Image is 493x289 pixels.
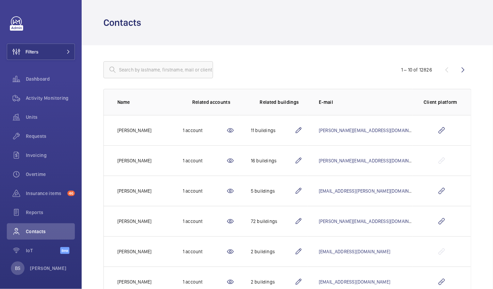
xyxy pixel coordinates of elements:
span: 46 [67,191,75,196]
div: 2 buildings [251,278,294,285]
span: Reports [26,209,75,216]
p: [PERSON_NAME] [117,188,151,194]
span: Activity Monitoring [26,95,75,101]
span: IoT [26,247,60,254]
p: [PERSON_NAME] [117,157,151,164]
span: Beta [60,247,69,254]
div: 1 account [183,157,226,164]
span: Overtime [26,171,75,178]
span: Dashboard [26,76,75,82]
p: Client platform [424,99,457,106]
span: Invoicing [26,152,75,159]
a: [EMAIL_ADDRESS][DOMAIN_NAME] [319,279,390,285]
div: 1 account [183,218,226,225]
p: [PERSON_NAME] [117,248,151,255]
input: Search by lastname, firstname, mail or client [103,61,213,78]
a: [PERSON_NAME][EMAIL_ADDRESS][DOMAIN_NAME] [319,219,424,224]
span: Units [26,114,75,121]
div: 72 buildings [251,218,294,225]
p: Related accounts [192,99,231,106]
a: [EMAIL_ADDRESS][PERSON_NAME][DOMAIN_NAME] [319,188,424,194]
div: 1 account [183,127,226,134]
div: 2 buildings [251,248,294,255]
span: Filters [26,48,38,55]
p: Name [117,99,172,106]
p: [PERSON_NAME] [30,265,67,272]
p: [PERSON_NAME] [117,127,151,134]
div: 1 account [183,248,226,255]
span: Requests [26,133,75,140]
div: 1 account [183,278,226,285]
div: 1 account [183,188,226,194]
div: 5 buildings [251,188,294,194]
a: [EMAIL_ADDRESS][DOMAIN_NAME] [319,249,390,254]
div: 1 – 10 of 12826 [401,66,432,73]
h1: Contacts [103,16,145,29]
span: Contacts [26,228,75,235]
p: [PERSON_NAME] [117,218,151,225]
div: 16 buildings [251,157,294,164]
a: [PERSON_NAME][EMAIL_ADDRESS][DOMAIN_NAME] [319,128,424,133]
p: [PERSON_NAME] [117,278,151,285]
a: [PERSON_NAME][EMAIL_ADDRESS][DOMAIN_NAME] [319,158,424,163]
p: E-mail [319,99,413,106]
span: Insurance items [26,190,65,197]
p: BS [15,265,20,272]
div: 11 buildings [251,127,294,134]
button: Filters [7,44,75,60]
p: Related buildings [260,99,299,106]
